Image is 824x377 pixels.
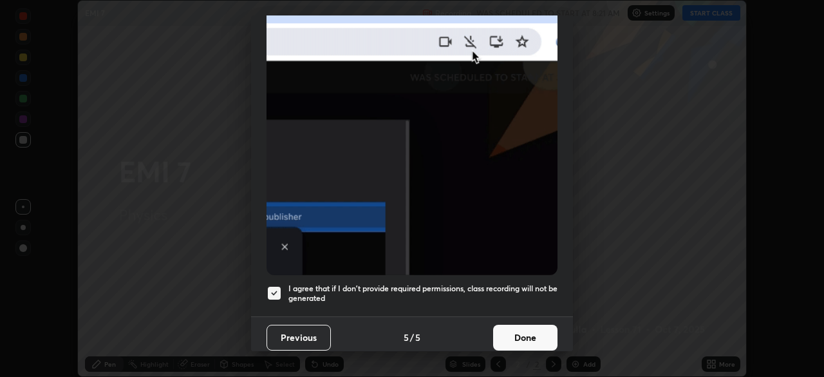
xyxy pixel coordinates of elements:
[410,331,414,344] h4: /
[415,331,420,344] h4: 5
[404,331,409,344] h4: 5
[493,325,557,351] button: Done
[267,325,331,351] button: Previous
[288,284,557,304] h5: I agree that if I don't provide required permissions, class recording will not be generated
